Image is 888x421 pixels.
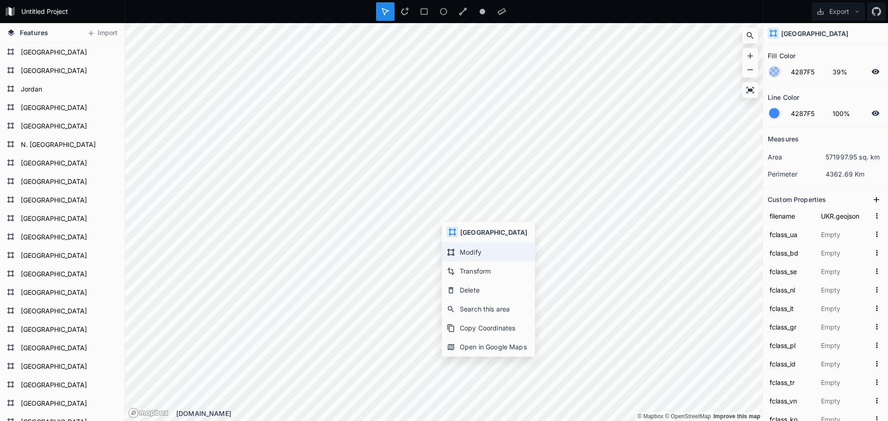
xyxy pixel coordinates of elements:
input: Empty [819,283,870,297]
div: [DOMAIN_NAME] [176,409,763,418]
span: Features [20,28,48,37]
input: Name [768,264,814,278]
input: Empty [819,375,870,389]
input: Name [768,209,814,223]
input: Empty [819,320,870,334]
div: Transform [442,262,535,281]
button: Import [82,26,122,41]
input: Empty [819,209,870,223]
dd: 571997.95 sq. km [826,152,883,162]
input: Name [768,283,814,297]
input: Name [768,338,814,352]
input: Name [768,357,814,371]
input: Empty [819,301,870,315]
div: Open in Google Maps [442,337,535,356]
div: Delete [442,281,535,299]
input: Name [768,320,814,334]
input: Empty [819,264,870,278]
input: Empty [819,357,870,371]
a: Mapbox [637,413,663,420]
dd: 4362.69 Km [826,169,883,179]
h4: [GEOGRAPHIC_DATA] [781,29,848,38]
input: Empty [819,227,870,241]
dt: perimeter [768,169,826,179]
h2: Custom Properties [768,192,826,207]
h2: Line Color [768,90,799,104]
input: Empty [819,246,870,260]
a: Mapbox logo [128,408,169,418]
a: Map feedback [713,413,760,420]
input: Name [768,394,814,408]
h2: Measures [768,132,799,146]
div: Search this area [442,299,535,318]
input: Name [768,301,814,315]
h4: [GEOGRAPHIC_DATA] [460,227,527,237]
input: Name [768,375,814,389]
dt: area [768,152,826,162]
input: Name [768,227,814,241]
button: Export [812,2,865,21]
input: Empty [819,394,870,408]
input: Name [768,246,814,260]
div: Copy Coordinates [442,318,535,337]
div: Modify [442,243,535,262]
a: OpenStreetMap [665,413,711,420]
input: Empty [819,338,870,352]
h2: Fill Color [768,49,795,63]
